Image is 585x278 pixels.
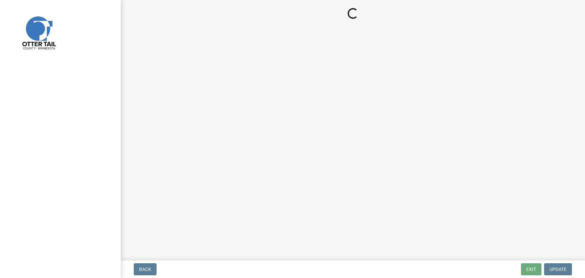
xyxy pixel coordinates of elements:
span: Back [139,267,151,272]
button: Update [544,263,572,275]
img: Otter Tail County, Minnesota [13,7,64,57]
button: Back [134,263,157,275]
button: Exit [521,263,541,275]
span: Update [549,267,567,272]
